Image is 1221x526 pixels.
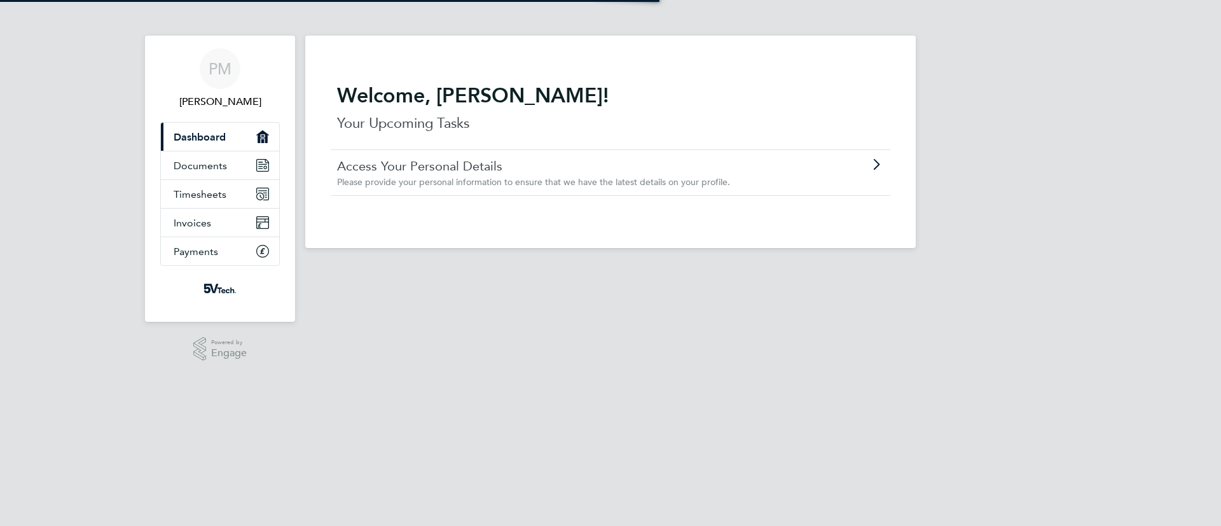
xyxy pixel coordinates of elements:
span: Documents [174,160,227,172]
a: PM[PERSON_NAME] [160,48,280,109]
span: Invoices [174,217,211,229]
a: Timesheets [161,180,279,208]
p: Your Upcoming Tasks [337,113,884,134]
a: Payments [161,237,279,265]
span: Timesheets [174,188,226,200]
a: Invoices [161,209,279,237]
span: Paul Mallard [160,94,280,109]
span: PM [209,60,231,77]
span: Powered by [211,337,247,348]
nav: Main navigation [145,36,295,322]
span: Dashboard [174,131,226,143]
a: Go to home page [160,279,280,299]
h2: Welcome, [PERSON_NAME]! [337,83,884,108]
a: Powered byEngage [193,337,247,361]
a: Access Your Personal Details [337,158,812,174]
a: Documents [161,151,279,179]
img: weare5values-logo-retina.png [201,279,239,299]
span: Please provide your personal information to ensure that we have the latest details on your profile. [337,176,730,188]
a: Dashboard [161,123,279,151]
span: Engage [211,348,247,359]
span: Payments [174,246,218,258]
